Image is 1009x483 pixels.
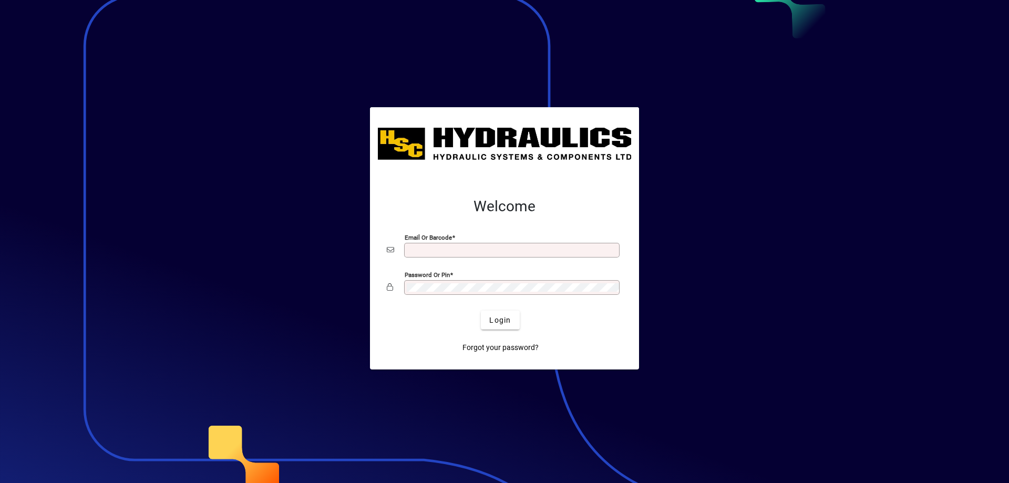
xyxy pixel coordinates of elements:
[387,198,622,215] h2: Welcome
[405,271,450,279] mat-label: Password or Pin
[458,338,543,357] a: Forgot your password?
[462,342,539,353] span: Forgot your password?
[405,234,452,241] mat-label: Email or Barcode
[489,315,511,326] span: Login
[481,311,519,330] button: Login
